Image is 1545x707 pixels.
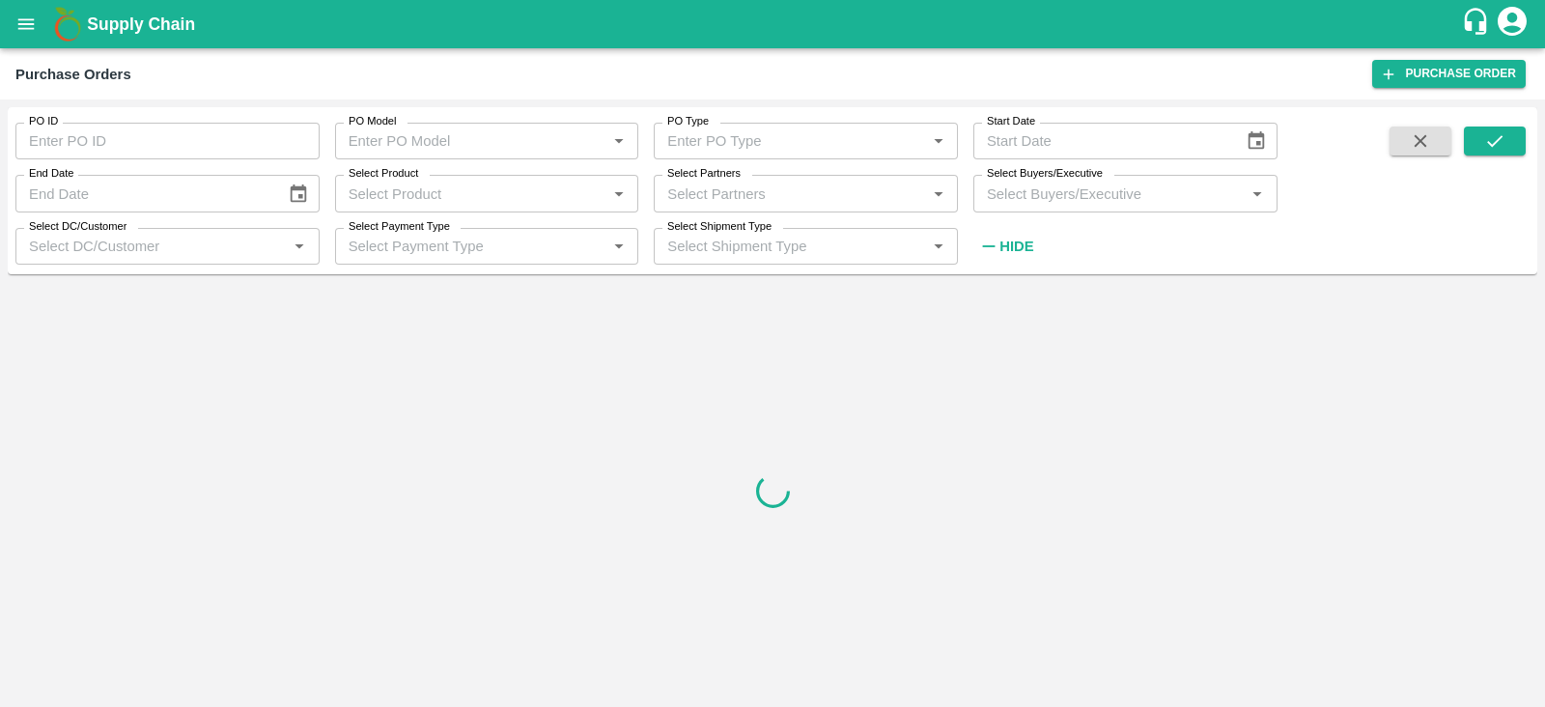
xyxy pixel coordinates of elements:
[349,219,450,235] label: Select Payment Type
[341,181,602,206] input: Select Product
[349,114,397,129] label: PO Model
[987,114,1035,129] label: Start Date
[926,234,951,259] button: Open
[999,239,1033,254] strong: Hide
[606,128,632,154] button: Open
[979,181,1240,206] input: Select Buyers/Executive
[926,128,951,154] button: Open
[15,175,272,212] input: End Date
[21,234,282,259] input: Select DC/Customer
[87,11,1461,38] a: Supply Chain
[287,234,312,259] button: Open
[1495,4,1530,44] div: account of current user
[349,166,418,182] label: Select Product
[87,14,195,34] b: Supply Chain
[660,181,920,206] input: Select Partners
[15,123,320,159] input: Enter PO ID
[926,182,951,207] button: Open
[667,219,772,235] label: Select Shipment Type
[1238,123,1275,159] button: Choose date
[606,234,632,259] button: Open
[667,114,709,129] label: PO Type
[606,182,632,207] button: Open
[973,123,1230,159] input: Start Date
[280,176,317,212] button: Choose date
[15,62,131,87] div: Purchase Orders
[29,219,126,235] label: Select DC/Customer
[973,230,1039,263] button: Hide
[1372,60,1526,88] a: Purchase Order
[987,166,1103,182] label: Select Buyers/Executive
[341,234,576,259] input: Select Payment Type
[341,128,602,154] input: Enter PO Model
[660,128,920,154] input: Enter PO Type
[1245,182,1270,207] button: Open
[48,5,87,43] img: logo
[667,166,741,182] label: Select Partners
[29,166,73,182] label: End Date
[29,114,58,129] label: PO ID
[660,234,895,259] input: Select Shipment Type
[4,2,48,46] button: open drawer
[1461,7,1495,42] div: customer-support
